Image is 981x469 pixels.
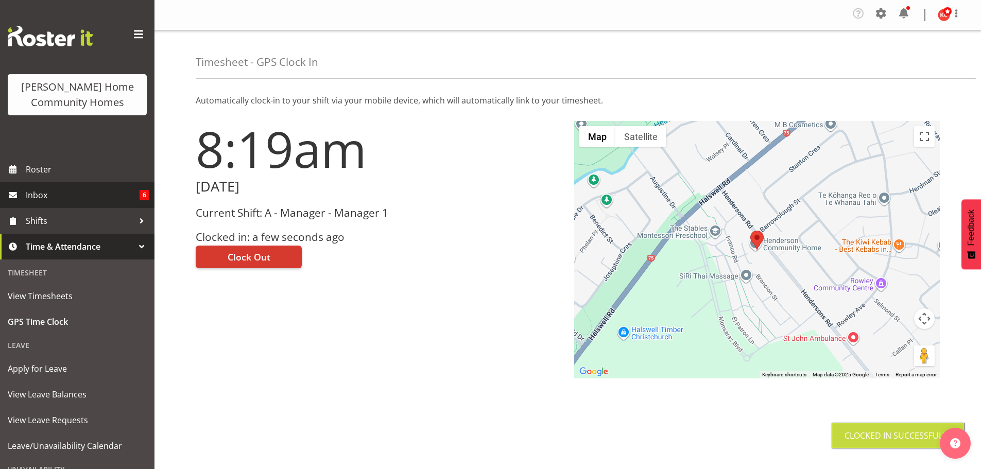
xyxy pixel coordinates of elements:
[914,126,935,147] button: Toggle fullscreen view
[8,438,147,454] span: Leave/Unavailability Calendar
[196,231,562,243] h3: Clocked in: a few seconds ago
[914,345,935,366] button: Drag Pegman onto the map to open Street View
[26,187,140,203] span: Inbox
[26,239,134,254] span: Time & Attendance
[196,207,562,219] h3: Current Shift: A - Manager - Manager 1
[615,126,666,147] button: Show satellite imagery
[18,79,136,110] div: [PERSON_NAME] Home Community Homes
[914,308,935,329] button: Map camera controls
[845,429,952,442] div: Clocked in Successfully
[196,94,940,107] p: Automatically clock-in to your shift via your mobile device, which will automatically link to you...
[3,356,152,381] a: Apply for Leave
[26,213,134,229] span: Shifts
[3,433,152,459] a: Leave/Unavailability Calendar
[3,407,152,433] a: View Leave Requests
[8,387,147,402] span: View Leave Balances
[579,126,615,147] button: Show street map
[577,365,611,378] a: Open this area in Google Maps (opens a new window)
[813,372,869,377] span: Map data ©2025 Google
[8,26,93,46] img: Rosterit website logo
[3,381,152,407] a: View Leave Balances
[967,210,976,246] span: Feedback
[3,335,152,356] div: Leave
[762,371,806,378] button: Keyboard shortcuts
[961,199,981,269] button: Feedback - Show survey
[3,309,152,335] a: GPS Time Clock
[8,361,147,376] span: Apply for Leave
[196,246,302,268] button: Clock Out
[950,438,960,448] img: help-xxl-2.png
[3,262,152,283] div: Timesheet
[875,372,889,377] a: Terms (opens in new tab)
[196,121,562,177] h1: 8:19am
[196,56,318,68] h4: Timesheet - GPS Clock In
[8,412,147,428] span: View Leave Requests
[26,162,149,177] span: Roster
[938,9,950,21] img: kirsty-crossley8517.jpg
[8,314,147,329] span: GPS Time Clock
[896,372,937,377] a: Report a map error
[228,250,270,264] span: Clock Out
[196,179,562,195] h2: [DATE]
[140,190,149,200] span: 6
[577,365,611,378] img: Google
[8,288,147,304] span: View Timesheets
[3,283,152,309] a: View Timesheets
